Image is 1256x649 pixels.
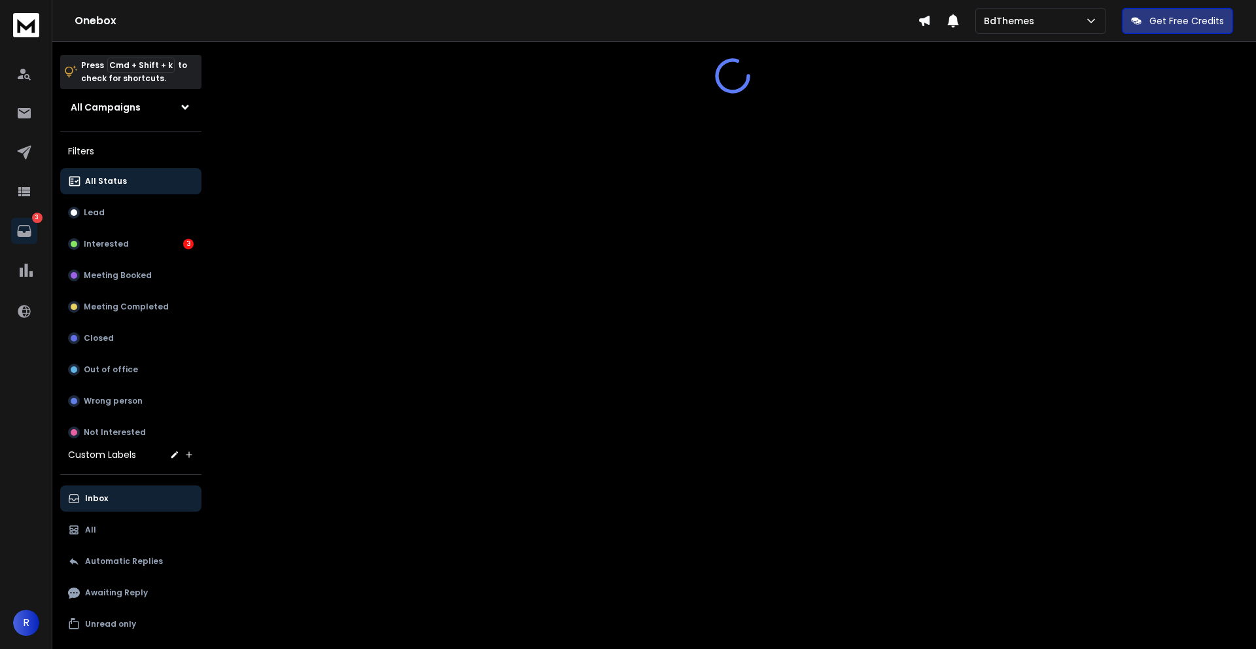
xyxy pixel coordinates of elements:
p: Meeting Booked [84,270,152,281]
button: Awaiting Reply [60,580,201,606]
button: Meeting Completed [60,294,201,320]
button: Out of office [60,357,201,383]
button: Get Free Credits [1122,8,1233,34]
span: Cmd + Shift + k [107,58,175,73]
button: All Status [60,168,201,194]
p: Inbox [85,493,108,504]
p: BdThemes [984,14,1039,27]
p: Not Interested [84,427,146,438]
button: Wrong person [60,388,201,414]
p: Meeting Completed [84,302,169,312]
p: Lead [84,207,105,218]
p: 3 [32,213,43,223]
button: All Campaigns [60,94,201,120]
p: Unread only [85,619,136,629]
img: logo [13,13,39,37]
p: Wrong person [84,396,143,406]
h3: Filters [60,142,201,160]
h1: All Campaigns [71,101,141,114]
p: Interested [84,239,129,249]
a: 3 [11,218,37,244]
button: All [60,517,201,543]
p: Out of office [84,364,138,375]
p: All Status [85,176,127,186]
button: Closed [60,325,201,351]
p: Press to check for shortcuts. [81,59,187,85]
button: Automatic Replies [60,548,201,574]
div: 3 [183,239,194,249]
button: R [13,610,39,636]
p: Closed [84,333,114,343]
button: Unread only [60,611,201,637]
p: Awaiting Reply [85,588,148,598]
p: Get Free Credits [1149,14,1224,27]
h3: Custom Labels [68,448,136,461]
button: Lead [60,200,201,226]
button: Inbox [60,485,201,512]
h1: Onebox [75,13,918,29]
p: All [85,525,96,535]
p: Automatic Replies [85,556,163,567]
button: Not Interested [60,419,201,446]
button: Meeting Booked [60,262,201,289]
button: Interested3 [60,231,201,257]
